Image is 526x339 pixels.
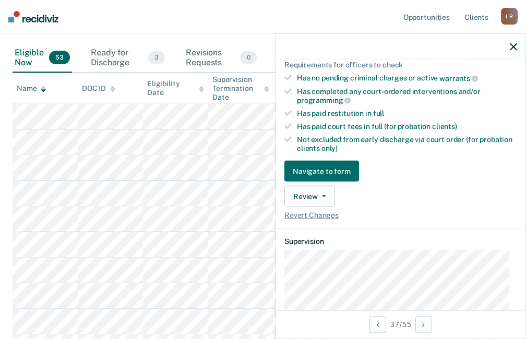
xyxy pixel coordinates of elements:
[284,237,517,246] dt: Supervision
[284,186,335,207] button: Review
[284,61,517,69] div: Requirements for officers to check
[89,43,167,73] div: Ready for Discharge
[297,135,517,153] div: Not excluded from early discharge via court order (for probation clients
[49,51,70,64] span: 53
[373,109,384,118] span: full
[297,122,517,131] div: Has paid court fees in full (for probation
[369,316,386,333] button: Previous Opportunity
[415,316,432,333] button: Next Opportunity
[284,161,363,182] a: Navigate to form link
[297,96,351,104] span: programming
[147,79,204,97] div: Eligibility Date
[8,11,58,22] img: Recidiviz
[184,43,258,73] div: Revisions Requests
[148,51,165,64] span: 3
[297,74,517,83] div: Has no pending criminal charges or active
[501,8,518,25] div: L R
[321,144,338,152] span: only)
[297,109,517,118] div: Has paid restitution in
[82,84,115,93] div: DOC ID
[276,310,525,338] div: 37 / 55
[240,51,256,64] span: 0
[432,122,457,131] span: clients)
[17,84,46,93] div: Name
[284,211,339,220] span: Revert Changes
[297,87,517,104] div: Has completed any court-ordered interventions and/or
[284,161,359,182] button: Navigate to form
[439,74,478,83] span: warrants
[13,43,72,73] div: Eligible Now
[212,75,269,101] div: Supervision Termination Date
